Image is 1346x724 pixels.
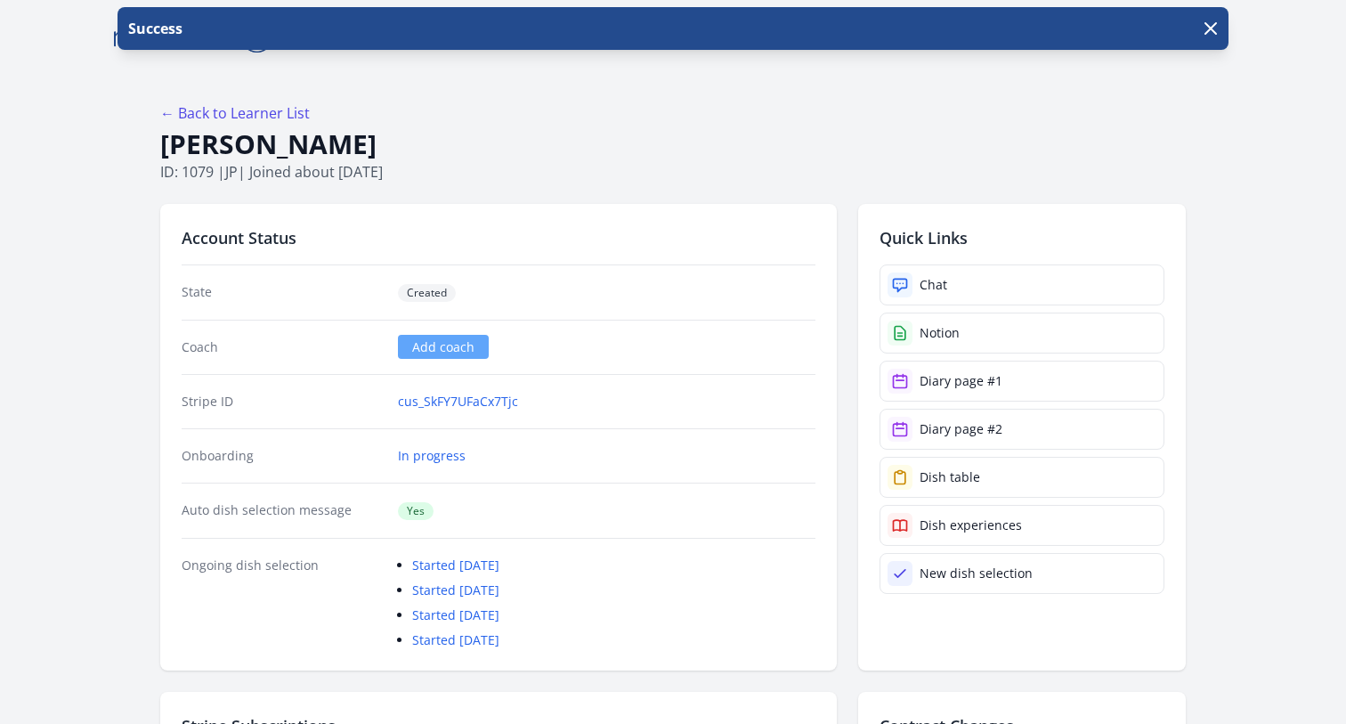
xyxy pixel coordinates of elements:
a: Started [DATE] [412,631,499,648]
dt: Stripe ID [182,393,384,411]
a: Started [DATE] [412,557,499,574]
dt: Coach [182,338,384,356]
a: In progress [398,447,466,465]
div: Chat [920,276,947,294]
a: Diary page #1 [880,361,1164,402]
div: Diary page #1 [920,372,1002,390]
div: Notion [920,324,960,342]
div: Dish experiences [920,517,1022,534]
a: Started [DATE] [412,606,499,623]
div: Dish table [920,468,980,486]
dt: Ongoing dish selection [182,557,384,649]
a: cus_SkFY7UFaCx7Tjc [398,393,518,411]
span: Yes [398,502,434,520]
h1: [PERSON_NAME] [160,127,1186,161]
dt: State [182,283,384,302]
a: Dish table [880,457,1164,498]
a: Started [DATE] [412,582,499,598]
a: Notion [880,313,1164,354]
a: Chat [880,264,1164,305]
dt: Auto dish selection message [182,501,384,520]
a: Diary page #2 [880,409,1164,450]
p: Success [125,18,182,39]
a: New dish selection [880,553,1164,594]
div: Diary page #2 [920,420,1002,438]
a: ← Back to Learner List [160,103,310,123]
span: Created [398,284,456,302]
span: jp [225,162,238,182]
a: Dish experiences [880,505,1164,546]
dt: Onboarding [182,447,384,465]
div: New dish selection [920,565,1033,582]
a: Add coach [398,335,489,359]
h2: Account Status [182,225,815,250]
h2: Quick Links [880,225,1164,250]
p: ID: 1079 | | Joined about [DATE] [160,161,1186,183]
